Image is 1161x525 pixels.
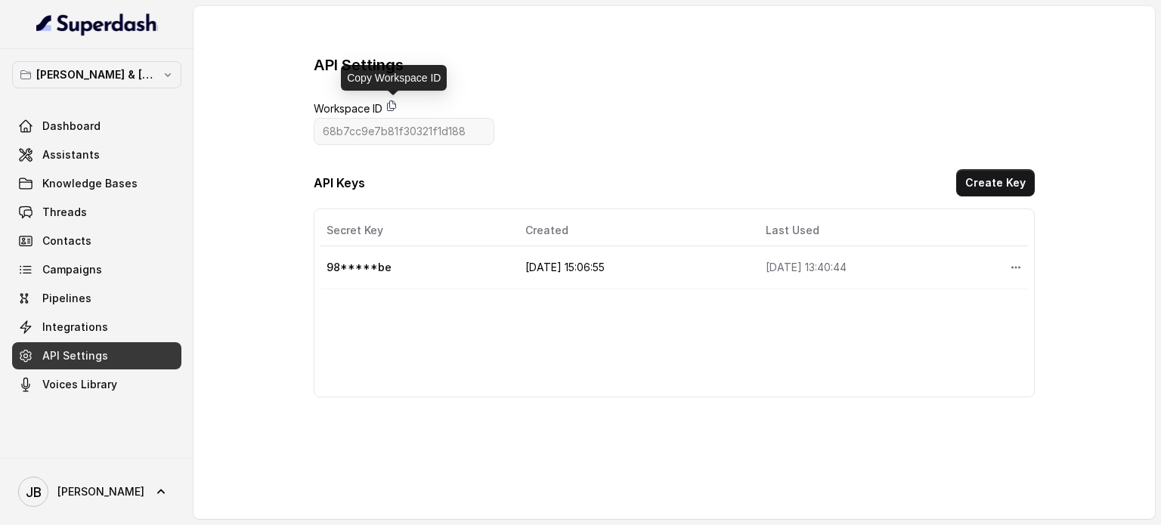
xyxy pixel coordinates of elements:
th: Created [513,215,754,246]
a: Threads [12,199,181,226]
span: Dashboard [42,119,101,134]
p: [PERSON_NAME] & [PERSON_NAME] [36,66,157,84]
span: Voices Library [42,377,117,392]
h3: API Keys [314,174,365,192]
a: Contacts [12,227,181,255]
img: light.svg [36,12,158,36]
button: More options [1002,254,1029,281]
label: Workspace ID [314,100,382,118]
td: [DATE] 13:40:44 [754,246,998,289]
a: Dashboard [12,113,181,140]
a: Knowledge Bases [12,170,181,197]
text: JB [26,484,42,500]
span: Threads [42,205,87,220]
button: Create Key [956,169,1035,196]
a: [PERSON_NAME] [12,471,181,513]
span: Pipelines [42,291,91,306]
span: Contacts [42,233,91,249]
a: Voices Library [12,371,181,398]
a: Pipelines [12,285,181,312]
th: Secret Key [320,215,513,246]
td: [DATE] 15:06:55 [513,246,754,289]
span: API Settings [42,348,108,363]
h3: API Settings [314,54,404,76]
span: Campaigns [42,262,102,277]
span: Knowledge Bases [42,176,138,191]
th: Last Used [754,215,998,246]
button: [PERSON_NAME] & [PERSON_NAME] [12,61,181,88]
a: Assistants [12,141,181,168]
a: Campaigns [12,256,181,283]
div: Copy Workspace ID [341,65,447,91]
a: API Settings [12,342,181,369]
span: [PERSON_NAME] [57,484,144,499]
span: Integrations [42,320,108,335]
a: Integrations [12,313,181,341]
span: Assistants [42,147,100,162]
